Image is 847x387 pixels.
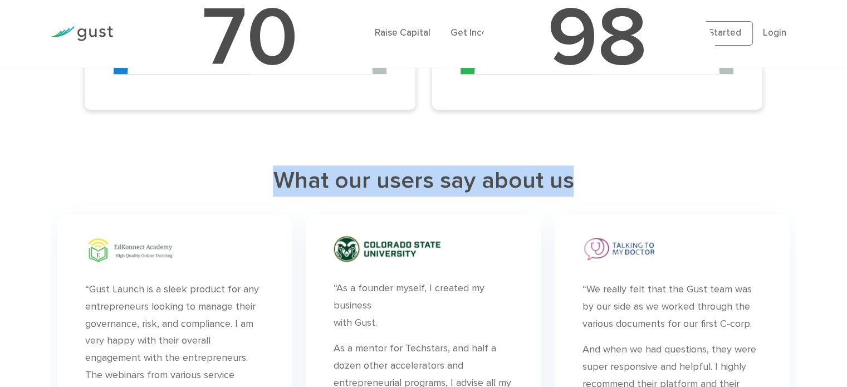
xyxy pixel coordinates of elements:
[51,26,113,41] img: Gust Logo
[375,27,430,38] a: Raise Capital
[763,27,786,38] a: Login
[582,236,658,263] img: Talking To My Doctor
[451,27,525,38] a: Get Incorporated
[85,236,174,263] img: Edkonnect
[678,21,753,46] a: Get Started
[334,280,513,331] p: “As a founder myself, I created my business with Gust.
[51,165,796,197] h2: What our users say about us
[334,236,440,262] img: Csu
[582,281,762,332] p: “We really felt that the Gust team was by our side as we worked through the various documents for...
